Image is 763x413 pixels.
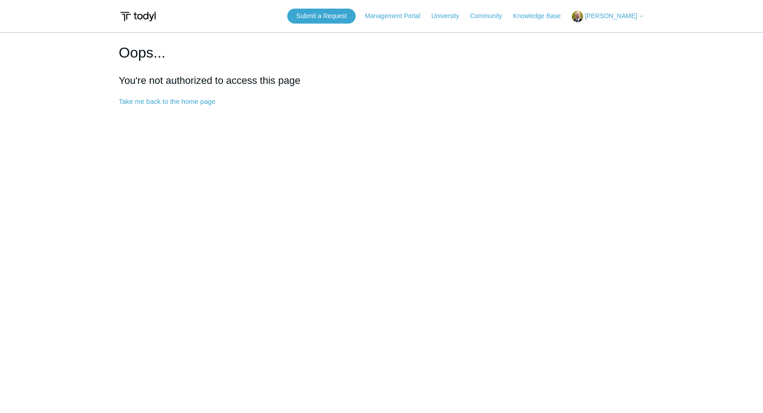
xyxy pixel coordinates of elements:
a: Submit a Request [287,9,356,24]
a: Community [470,11,512,21]
a: Take me back to the home page [119,97,215,105]
h1: Oops... [119,42,644,63]
a: Knowledge Base [513,11,570,21]
button: [PERSON_NAME] [572,11,644,22]
h2: You're not authorized to access this page [119,73,644,88]
a: University [431,11,468,21]
span: [PERSON_NAME] [585,12,637,19]
a: Management Portal [365,11,430,21]
img: Todyl Support Center Help Center home page [119,8,157,25]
